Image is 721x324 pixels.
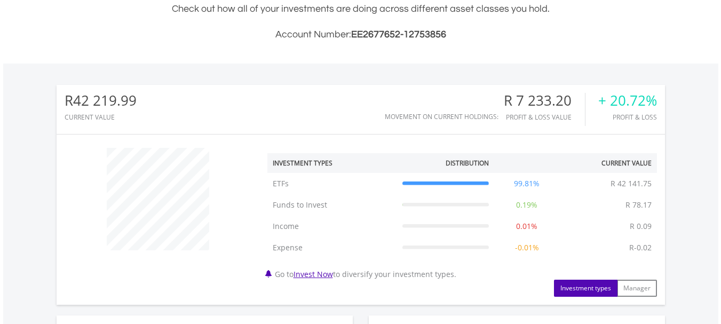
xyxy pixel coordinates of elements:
[494,237,559,258] td: -0.01%
[605,173,657,194] td: R 42 141.75
[494,194,559,216] td: 0.19%
[598,93,657,108] div: + 20.72%
[57,27,665,42] h3: Account Number:
[65,114,137,121] div: CURRENT VALUE
[294,269,333,279] a: Invest Now
[446,159,489,168] div: Distribution
[65,93,137,108] div: R42 219.99
[620,194,657,216] td: R 78.17
[267,216,397,237] td: Income
[267,194,397,216] td: Funds to Invest
[267,153,397,173] th: Investment Types
[267,237,397,258] td: Expense
[598,114,657,121] div: Profit & Loss
[504,93,585,108] div: R 7 233.20
[624,216,657,237] td: R 0.09
[267,173,397,194] td: ETFs
[385,113,498,120] div: Movement on Current Holdings:
[624,237,657,258] td: R-0.02
[494,216,559,237] td: 0.01%
[494,173,559,194] td: 99.81%
[617,280,657,297] button: Manager
[259,143,665,297] div: Go to to diversify your investment types.
[554,280,617,297] button: Investment types
[351,29,446,39] span: EE2677652-12753856
[57,2,665,42] div: Check out how all of your investments are doing across different asset classes you hold.
[504,114,585,121] div: Profit & Loss Value
[559,153,657,173] th: Current Value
